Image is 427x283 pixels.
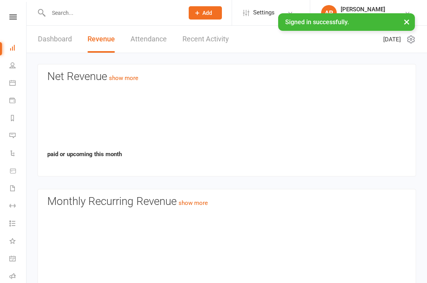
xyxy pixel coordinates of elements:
span: Signed in successfully. [285,18,349,26]
a: Product Sales [9,163,27,180]
a: show more [179,199,208,206]
a: Dashboard [38,26,72,53]
a: Attendance [130,26,167,53]
a: Recent Activity [182,26,229,53]
button: Add [189,6,222,20]
div: [PERSON_NAME] [341,6,385,13]
span: [DATE] [383,35,401,44]
a: Payments [9,93,27,110]
a: Reports [9,110,27,128]
input: Search... [46,7,179,18]
button: × [400,13,414,30]
strong: paid or upcoming this month [47,151,122,158]
a: show more [109,75,138,82]
a: People [9,57,27,75]
a: Calendar [9,75,27,93]
h3: Monthly Recurring Revenue [47,196,406,208]
h3: Net Revenue [47,71,406,83]
span: Settings [253,4,275,21]
span: Add [202,10,212,16]
a: Revenue [88,26,115,53]
div: The Weight Rm [341,13,385,20]
div: AR [321,5,337,21]
a: General attendance kiosk mode [9,251,27,268]
a: Dashboard [9,40,27,57]
a: What's New [9,233,27,251]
